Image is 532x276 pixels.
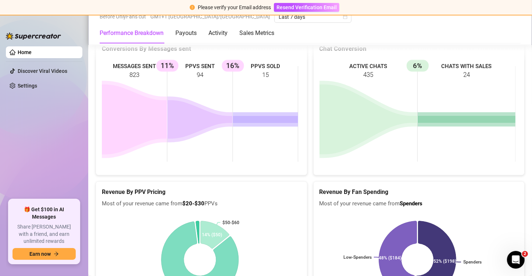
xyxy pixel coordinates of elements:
span: Most of your revenue came from PPVs [102,199,301,208]
span: calendar [343,15,347,19]
text: Low-Spenders [343,255,371,260]
b: $20-$30 [182,200,204,207]
div: Conversions By Messages sent [102,44,301,54]
div: Sales Metrics [239,29,274,38]
span: Share [PERSON_NAME] with a friend, and earn unlimited rewards [13,223,76,245]
span: Last 7 days [279,11,347,22]
div: Performance Breakdown [100,29,164,38]
div: Please verify your Email address [198,3,271,11]
iframe: Intercom live chat [507,251,525,269]
span: exclamation-circle [190,5,195,10]
h5: Revenue By Fan Spending [319,188,519,197]
span: Resend Verification Email [276,4,337,10]
text: $50-$60 [222,220,239,225]
text: Spenders [463,259,482,265]
span: 2 [522,251,528,257]
a: Home [18,49,32,55]
span: Most of your revenue came from [319,199,519,208]
span: GMT+1 [GEOGRAPHIC_DATA]/[GEOGRAPHIC_DATA] [150,11,270,22]
a: Settings [18,83,37,89]
button: Resend Verification Email [274,3,339,12]
div: Payouts [175,29,197,38]
span: arrow-right [54,251,59,256]
img: logo-BBDzfeDw.svg [6,32,61,40]
div: Chat Conversion [319,44,519,54]
span: Before OnlyFans cut [100,11,146,22]
span: 🎁 Get $100 in AI Messages [13,206,76,220]
h5: Revenue By PPV Pricing [102,188,301,197]
button: Earn nowarrow-right [13,248,76,260]
span: Earn now [29,251,51,257]
a: Discover Viral Videos [18,68,67,74]
b: Spenders [400,200,423,207]
div: Activity [208,29,228,38]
